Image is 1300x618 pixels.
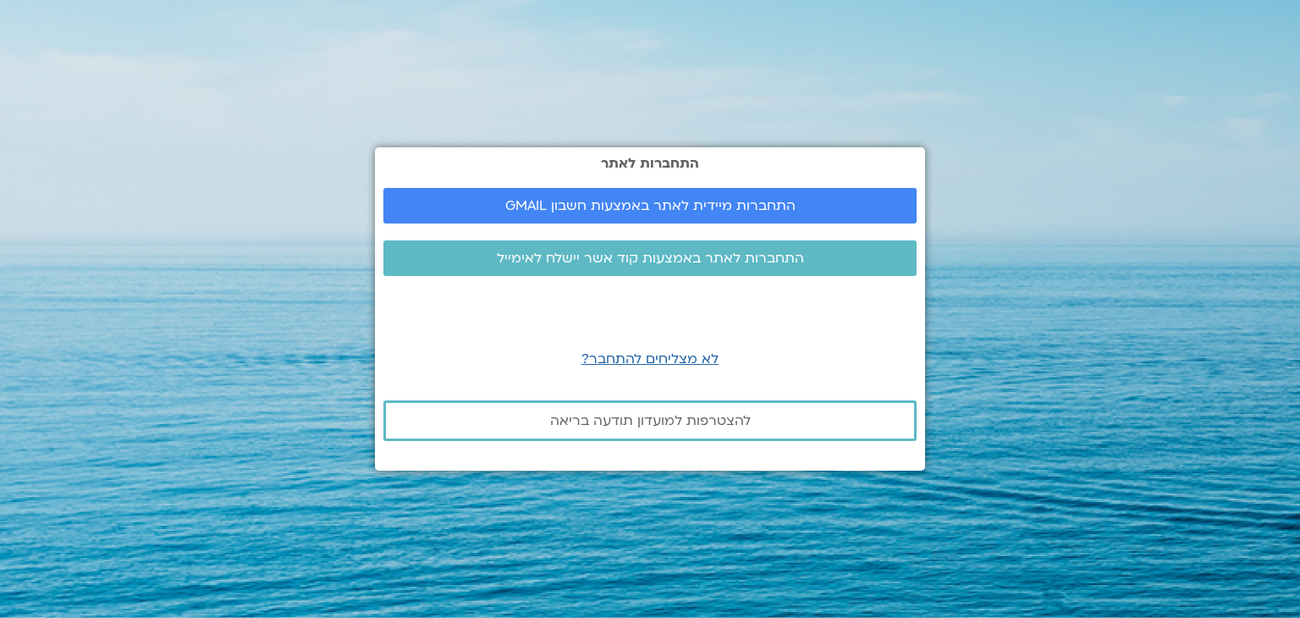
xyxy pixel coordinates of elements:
[383,156,917,171] h2: התחברות לאתר
[505,198,796,213] span: התחברות מיידית לאתר באמצעות חשבון GMAIL
[383,188,917,223] a: התחברות מיידית לאתר באמצעות חשבון GMAIL
[497,251,804,266] span: התחברות לאתר באמצעות קוד אשר יישלח לאימייל
[581,350,719,368] a: לא מצליחים להתחבר?
[550,413,751,428] span: להצטרפות למועדון תודעה בריאה
[383,400,917,441] a: להצטרפות למועדון תודעה בריאה
[383,240,917,276] a: התחברות לאתר באמצעות קוד אשר יישלח לאימייל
